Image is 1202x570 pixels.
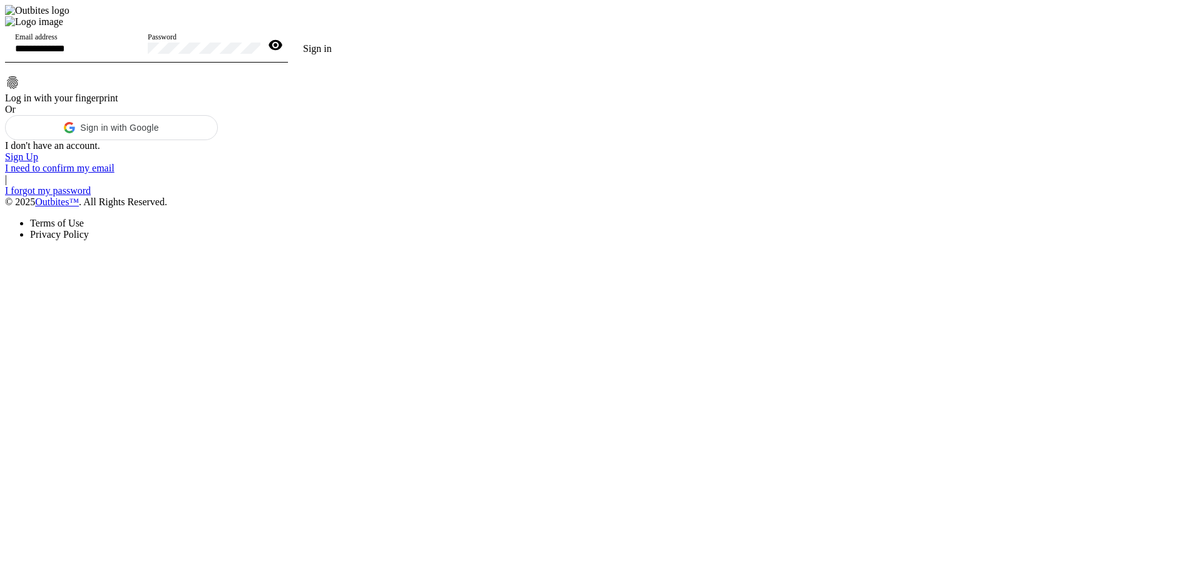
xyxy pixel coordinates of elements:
[5,16,63,28] img: Logo image
[148,33,177,41] mat-label: Password
[303,43,332,54] span: Sign in
[5,5,69,16] img: Outbites logo
[5,196,167,207] span: © 2025 . All Rights Reserved.
[35,196,79,207] a: Outbites™
[5,151,38,162] a: Sign Up
[5,115,218,140] div: Sign in with Google
[30,229,89,240] a: Privacy Policy
[5,104,347,115] div: Or
[5,93,347,104] div: Log in with your fingerprint
[80,123,158,133] span: Sign in with Google
[5,174,347,185] div: |
[5,163,115,173] a: I need to confirm my email
[5,185,91,196] a: I forgot my password
[30,218,84,228] a: Terms of Use
[15,33,58,41] mat-label: Email address
[288,36,347,61] button: Sign in
[5,140,347,151] div: I don't have an account.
